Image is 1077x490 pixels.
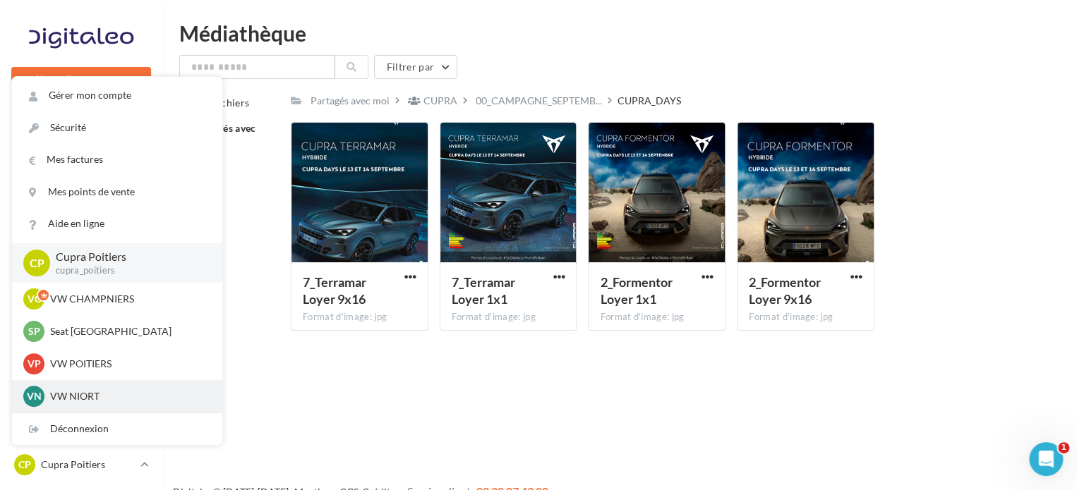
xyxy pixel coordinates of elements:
span: VP [28,357,41,371]
div: Partagés avec moi [311,94,390,108]
p: VW POITIERS [50,357,205,371]
a: Médiathèque [8,288,154,317]
span: 7_Terramar Loyer 1x1 [452,274,515,307]
div: Format d'image: jpg [303,311,416,324]
div: Format d'image: jpg [600,311,714,324]
a: Sécurité [12,112,222,144]
div: Format d'image: jpg [452,311,565,324]
div: CUPRA_DAYS [618,94,681,108]
p: Seat [GEOGRAPHIC_DATA] [50,324,205,338]
span: VC [28,292,41,306]
a: Calendrier [8,323,154,353]
span: 2_Formentor Loyer 1x1 [600,274,672,307]
a: Visibilité en ligne [8,183,154,212]
a: Gérer mon compte [12,80,222,111]
button: Filtrer par [374,55,457,79]
p: cupra_poitiers [56,264,200,277]
p: Cupra Poitiers [41,458,135,472]
div: CUPRA [423,94,457,108]
span: 1 [1058,442,1069,453]
span: 00_CAMPAGNE_SEPTEMB... [476,94,602,108]
span: 7_Terramar Loyer 9x16 [303,274,366,307]
iframe: Intercom live chat [1029,442,1063,476]
a: Boîte de réception1 [8,147,154,177]
span: 2_Formentor Loyer 9x16 [749,274,821,307]
div: Format d'image: jpg [749,311,862,324]
a: Aide en ligne [12,208,222,240]
a: Mes factures [12,144,222,176]
a: Mes points de vente [12,176,222,208]
a: Contacts [8,253,154,283]
div: Médiathèque [179,23,1060,44]
span: Partagés avec moi [193,122,256,148]
p: VW CHAMPNIERS [50,292,205,306]
a: Campagnes DataOnDemand [8,405,154,446]
button: Nouvelle campagne [11,67,151,91]
span: CP [18,458,31,472]
span: VN [27,389,42,403]
span: SP [28,324,40,338]
a: Campagnes [8,218,154,247]
span: CP [30,255,44,271]
div: Déconnexion [12,413,222,445]
a: CP Cupra Poitiers [11,451,151,478]
a: PLV et print personnalisable [8,358,154,400]
p: Cupra Poitiers [56,249,200,265]
a: Opérations [8,111,154,141]
p: VW NIORT [50,389,205,403]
